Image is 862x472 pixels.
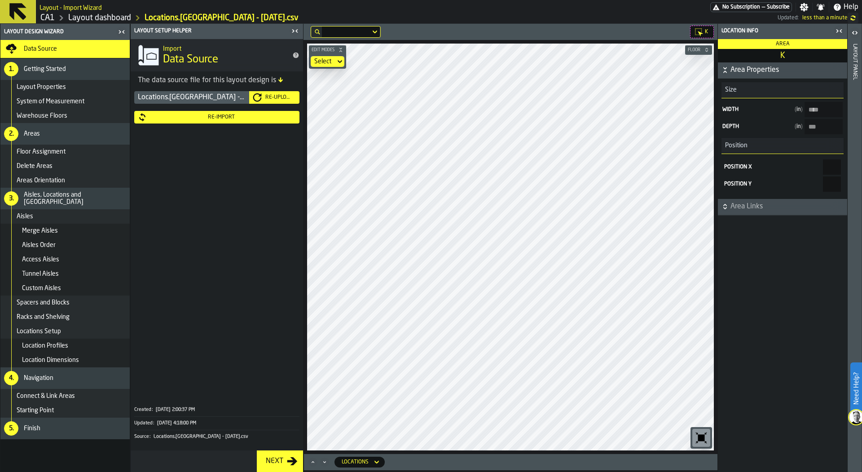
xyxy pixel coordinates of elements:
a: link-to-/wh/i/76e2a128-1b54-4d66-80d4-05ae4c277723/import/layout/fcf4f048-344c-4dfd-bd58-8993820d... [145,13,299,23]
li: menu Racks and Shelving [0,310,130,324]
li: menu Starting Point [0,403,130,418]
li: menu Location Profiles [0,339,130,353]
span: Position [721,142,748,149]
button: button-Next [257,450,303,472]
span: Spacers and Blocks [17,299,70,306]
li: menu Warehouse Floors [0,109,130,123]
span: Subscribe [767,4,790,10]
div: Next [262,456,287,467]
span: Depth [722,124,791,130]
button: button-Re-Import [134,111,299,124]
nav: Breadcrumb [40,13,409,23]
li: menu Data Source [0,40,130,58]
div: hide filter [315,29,320,35]
div: KeyValueItem-Updated [134,416,299,430]
label: button-toggle-Notifications [813,3,829,12]
span: Merge Aisles [22,227,58,234]
div: KeyValueItem-Created [134,403,299,416]
h2: Sub Title [163,44,285,53]
li: menu Merge Aisles [0,224,130,238]
li: menu Getting Started [0,58,130,80]
input: react-aria6957858800-:r21m: react-aria6957858800-:r21m: [823,176,841,192]
input: input-value-Width input-value-Width [805,102,843,117]
span: in [795,106,803,113]
li: menu Finish [0,418,130,439]
label: button-toggle-Close me [833,26,845,36]
span: Help [844,2,858,13]
span: Locations.[GEOGRAPHIC_DATA] - [DATE].csv [154,434,248,440]
label: Need Help? [851,363,861,414]
span: 8/24/2025, 4:18:20 PM [802,15,848,21]
div: Location Info [720,28,833,34]
span: : [152,407,153,413]
li: menu Access Aisles [0,252,130,267]
span: Area [776,41,790,47]
li: menu Tunnel Aisles [0,267,130,281]
div: Re-Upload [262,94,296,101]
header: Layout Design Wizard [0,24,130,40]
span: ) [801,107,803,112]
span: Edit Modes [310,48,336,53]
div: DropdownMenuValue-locations [342,459,369,465]
li: menu Spacers and Blocks [0,296,130,310]
span: System of Measurement [17,98,84,105]
div: title-Data Source [131,39,303,71]
li: menu Areas [0,123,130,145]
header: Layout panel [848,24,862,472]
div: Re-Import [147,114,296,120]
span: Position X [724,164,752,170]
span: Width [722,106,791,113]
span: Floor Assignment [17,148,66,155]
li: menu System of Measurement [0,94,130,109]
button: button-Re-Upload [249,91,299,104]
span: Floor [686,48,702,53]
li: menu Navigation [0,367,130,389]
button: Created:[DATE] 2:00:37 PM [134,403,299,416]
span: Area Links [730,201,845,212]
div: The data source file for this layout design is [138,75,296,86]
span: Connect & Link Areas [17,393,75,400]
span: Areas [24,130,40,137]
span: Size [721,86,737,93]
span: Navigation [24,375,53,382]
li: menu Aisles, Locations and Bays [0,188,130,209]
li: menu Custom Aisles [0,281,130,296]
button: button- [718,62,847,79]
a: link-to-/wh/i/76e2a128-1b54-4d66-80d4-05ae4c277723/designer [68,13,131,23]
button: button- [718,199,847,215]
div: Layout Setup Helper [132,28,289,34]
div: Layout panel [852,42,858,470]
span: Aisles [17,213,33,220]
div: 3. [4,191,18,206]
span: Aisles Order [22,242,56,249]
button: Maximize [308,458,318,467]
label: react-aria6957858800-:r21m: [723,176,842,192]
span: [DATE] 4:18:00 PM [157,420,196,426]
label: button-toggle-Close me [289,26,301,36]
span: Location Dimensions [22,357,79,364]
div: KeyValueItem-Source [134,430,299,443]
div: Layout Design Wizard [2,29,115,35]
li: menu Layout Properties [0,80,130,94]
span: Areas Orientation [17,177,65,184]
div: 5. [4,421,18,436]
li: menu Location Dimensions [0,353,130,367]
h3: title-section-Position [721,138,844,154]
label: button-toggle-undefined [848,13,858,23]
span: K [705,29,708,35]
label: input-value-Width [721,102,844,117]
input: react-aria6957858800-:r21k: react-aria6957858800-:r21k: [823,159,841,175]
button: button- [685,45,712,54]
li: menu Connect & Link Areas [0,389,130,403]
span: Access Aisles [22,256,59,263]
li: menu Locations Setup [0,324,130,339]
span: No Subscription [722,4,760,10]
span: in [795,124,803,130]
span: Data Source [163,53,218,67]
div: Locations.CA1 - 08.05.25.csv [134,91,249,104]
li: menu Areas Orientation [0,173,130,188]
span: Tunnel Aisles [22,270,59,278]
label: button-toggle-Help [829,2,862,13]
span: ( [795,124,796,129]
